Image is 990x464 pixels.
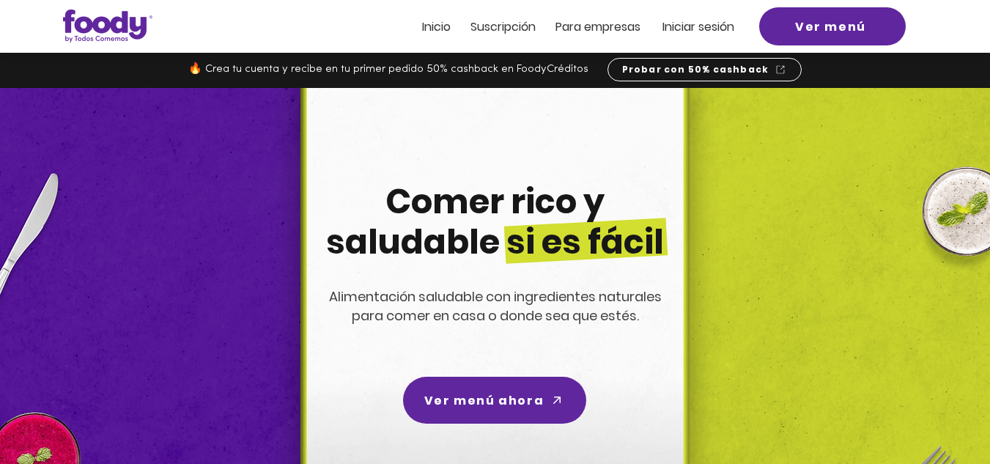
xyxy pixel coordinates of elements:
span: Ver menú [795,18,866,36]
span: Probar con 50% cashback [622,63,769,76]
span: Ver menú ahora [424,391,544,410]
a: Inicio [422,21,451,33]
span: Inicio [422,18,451,35]
span: ra empresas [569,18,640,35]
span: Suscripción [470,18,536,35]
span: Comer rico y saludable si es fácil [326,178,664,265]
a: Ver menú ahora [403,377,586,424]
iframe: Messagebird Livechat Widget [905,379,975,449]
span: Iniciar sesión [662,18,734,35]
span: Pa [555,18,569,35]
span: 🔥 Crea tu cuenta y recibe en tu primer pedido 50% cashback en FoodyCréditos [188,64,588,75]
a: Ver menú [759,7,906,45]
a: Suscripción [470,21,536,33]
img: Logo_Foody V2.0.0 (3).png [63,10,152,43]
a: Probar con 50% cashback [607,58,802,81]
a: Para empresas [555,21,640,33]
span: Alimentación saludable con ingredientes naturales para comer en casa o donde sea que estés. [329,287,662,325]
a: Iniciar sesión [662,21,734,33]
